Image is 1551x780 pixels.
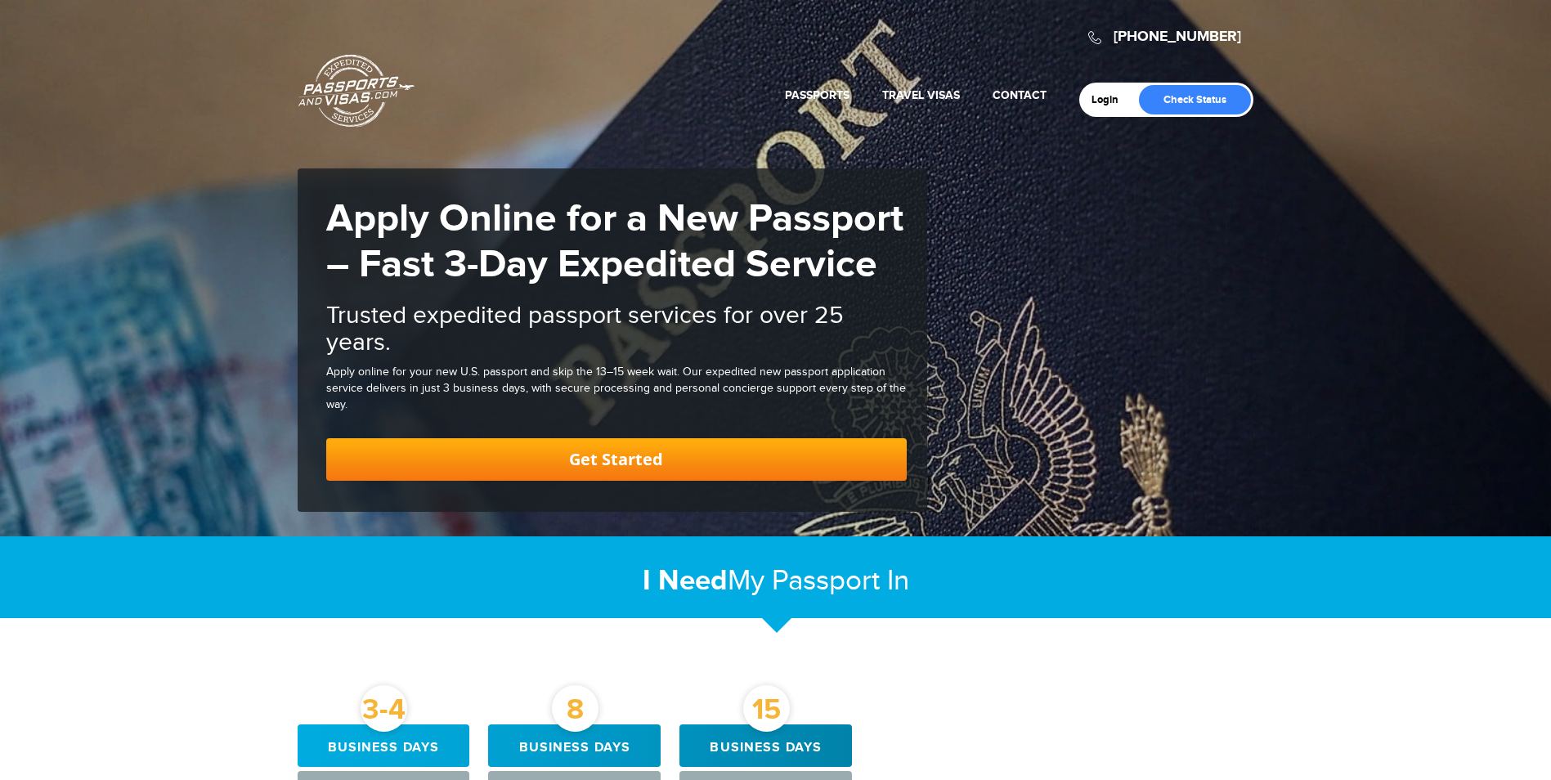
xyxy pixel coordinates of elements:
span: Passport In [772,564,909,598]
a: [PHONE_NUMBER] [1114,28,1241,46]
strong: Apply Online for a New Passport – Fast 3-Day Expedited Service [326,195,903,289]
div: Business days [488,724,661,767]
a: Passports & [DOMAIN_NAME] [298,54,415,128]
div: 8 [552,685,598,732]
div: 3-4 [361,685,407,732]
strong: I Need [643,563,728,598]
a: Login [1092,93,1130,106]
a: Travel Visas [882,88,960,102]
a: Check Status [1139,85,1251,114]
div: 15 [743,685,790,732]
h2: My [298,563,1254,598]
div: Business days [679,724,852,767]
a: Contact [993,88,1047,102]
a: Get Started [326,438,907,481]
h2: Trusted expedited passport services for over 25 years. [326,303,907,356]
div: Apply online for your new U.S. passport and skip the 13–15 week wait. Our expedited new passport ... [326,365,907,414]
a: Passports [785,88,849,102]
div: Business days [298,724,470,767]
